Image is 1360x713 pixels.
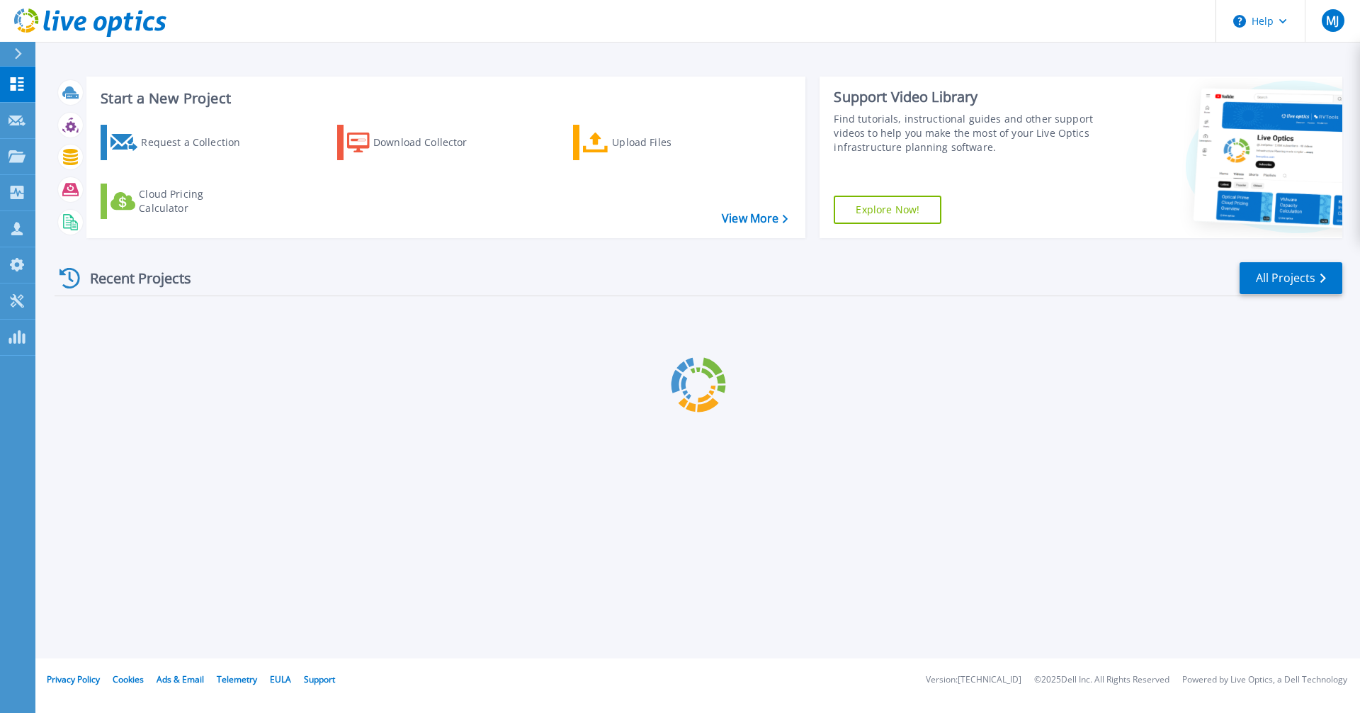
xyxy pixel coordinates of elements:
[113,673,144,685] a: Cookies
[304,673,335,685] a: Support
[834,112,1100,155] div: Find tutorials, instructional guides and other support videos to help you make the most of your L...
[722,212,788,225] a: View More
[573,125,731,160] a: Upload Files
[270,673,291,685] a: EULA
[337,125,495,160] a: Download Collector
[1182,675,1347,685] li: Powered by Live Optics, a Dell Technology
[834,196,941,224] a: Explore Now!
[1326,15,1339,26] span: MJ
[139,187,252,215] div: Cloud Pricing Calculator
[834,88,1100,106] div: Support Video Library
[1240,262,1342,294] a: All Projects
[1034,675,1169,685] li: © 2025 Dell Inc. All Rights Reserved
[612,128,725,157] div: Upload Files
[141,128,254,157] div: Request a Collection
[217,673,257,685] a: Telemetry
[157,673,204,685] a: Ads & Email
[47,673,100,685] a: Privacy Policy
[373,128,487,157] div: Download Collector
[101,125,259,160] a: Request a Collection
[926,675,1021,685] li: Version: [TECHNICAL_ID]
[101,184,259,219] a: Cloud Pricing Calculator
[55,261,210,296] div: Recent Projects
[101,91,788,106] h3: Start a New Project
